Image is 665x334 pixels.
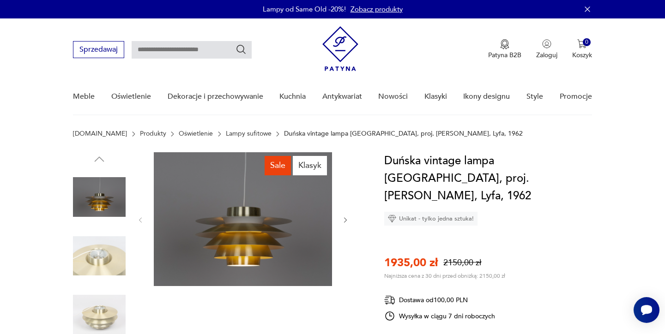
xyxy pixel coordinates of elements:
[154,152,332,286] img: Zdjęcie produktu Duńska vintage lampa Verona, proj. Svend Middelboe, Lyfa, 1962
[279,79,306,114] a: Kuchnia
[536,51,557,60] p: Zaloguj
[140,130,166,137] a: Produkty
[284,130,523,137] p: Duńska vintage lampa [GEOGRAPHIC_DATA], proj. [PERSON_NAME], Lyfa, 1962
[73,230,126,282] img: Zdjęcie produktu Duńska vintage lampa Verona, proj. Svend Middelboe, Lyfa, 1962
[560,79,592,114] a: Promocje
[293,156,327,175] div: Klasyk
[572,51,592,60] p: Koszyk
[236,44,247,55] button: Szukaj
[634,297,659,323] iframe: Smartsupp widget button
[73,171,126,223] img: Zdjęcie produktu Duńska vintage lampa Verona, proj. Svend Middelboe, Lyfa, 1962
[263,5,346,14] p: Lampy od Same Old -20%!
[73,41,124,58] button: Sprzedawaj
[572,39,592,60] button: 0Koszyk
[322,79,362,114] a: Antykwariat
[73,130,127,137] a: [DOMAIN_NAME]
[265,156,291,175] div: Sale
[384,255,438,270] p: 1935,00 zł
[488,51,521,60] p: Patyna B2B
[378,79,408,114] a: Nowości
[384,272,505,280] p: Najniższa cena z 30 dni przed obniżką: 2150,00 zł
[424,79,447,114] a: Klasyki
[179,130,213,137] a: Oświetlenie
[384,310,495,322] div: Wysyłka w ciągu 7 dni roboczych
[577,39,586,48] img: Ikona koszyka
[73,47,124,54] a: Sprzedawaj
[388,215,396,223] img: Ikona diamentu
[226,130,272,137] a: Lampy sufitowe
[488,39,521,60] a: Ikona medaluPatyna B2B
[384,294,395,306] img: Ikona dostawy
[526,79,543,114] a: Style
[351,5,403,14] a: Zobacz produkty
[542,39,551,48] img: Ikonka użytkownika
[488,39,521,60] button: Patyna B2B
[73,79,95,114] a: Meble
[500,39,509,49] img: Ikona medalu
[463,79,510,114] a: Ikony designu
[384,152,592,205] h1: Duńska vintage lampa [GEOGRAPHIC_DATA], proj. [PERSON_NAME], Lyfa, 1962
[536,39,557,60] button: Zaloguj
[384,212,478,226] div: Unikat - tylko jedna sztuka!
[322,26,358,71] img: Patyna - sklep z meblami i dekoracjami vintage
[443,257,481,268] p: 2150,00 zł
[583,38,591,46] div: 0
[384,294,495,306] div: Dostawa od 100,00 PLN
[111,79,151,114] a: Oświetlenie
[168,79,263,114] a: Dekoracje i przechowywanie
